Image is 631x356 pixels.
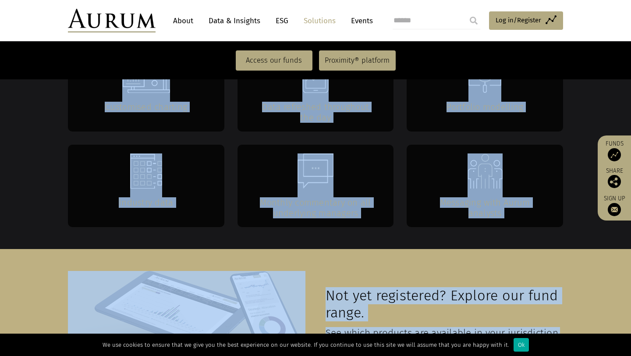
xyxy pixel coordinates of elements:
a: Log in/Register [489,11,563,30]
a: About [169,13,198,29]
a: Proximity® platform [319,50,396,71]
img: Aurum [68,9,156,32]
div: Ok [514,338,529,352]
div: Share [602,168,627,188]
input: Submit [465,12,482,29]
h4: Data refreshed throughout the day [255,102,376,123]
img: Access Funds [608,148,621,161]
h4: Portfolio modelling [424,102,546,112]
h4: Customised charting [85,102,207,112]
a: Solutions [299,13,340,29]
span: See which products are available in your jurisdiction. [326,327,560,339]
a: Funds [602,140,627,161]
a: Access our funds [236,50,312,71]
a: Sign up [602,195,627,216]
h4: Industry data [85,197,207,208]
a: Events [347,13,373,29]
span: Not yet registered? Explore our fund range. [326,287,558,321]
img: Share this post [608,175,621,188]
img: Sign up to our newsletter [608,203,621,216]
h4: Monthly commentary on all underlying managers [255,197,376,218]
h4: Messaging with Aurum analysts [424,197,546,218]
a: ESG [271,13,293,29]
a: Data & Insights [204,13,265,29]
span: Log in/Register [496,15,541,25]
